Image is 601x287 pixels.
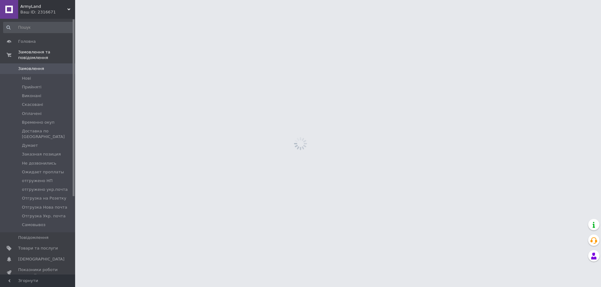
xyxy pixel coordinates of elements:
[20,4,67,9] span: ArmyLand
[22,111,42,116] span: Оплачені
[18,39,36,44] span: Головна
[18,256,64,262] span: [DEMOGRAPHIC_DATA]
[22,222,45,228] span: Самовывоз
[22,187,68,192] span: отгружено укр.почта
[22,151,61,157] span: Заказная позиция
[22,169,64,175] span: Ожидает проплаты
[18,267,58,278] span: Показники роботи компанії
[22,93,41,99] span: Виконані
[18,245,58,251] span: Товари та послуги
[22,128,73,140] span: Доставка по [GEOGRAPHIC_DATA]
[20,9,75,15] div: Ваш ID: 2316671
[22,143,38,148] span: Думает
[22,195,66,201] span: Отгрузка на Розетку
[22,102,43,107] span: Скасовані
[22,120,54,125] span: Временно окуп
[18,235,49,240] span: Повідомлення
[22,84,41,90] span: Прийняті
[18,49,75,61] span: Замовлення та повідомлення
[3,22,74,33] input: Пошук
[18,66,44,72] span: Замовлення
[22,213,65,219] span: Отгрузка Укр. почта
[22,205,67,210] span: Отгрузка Нова почта
[22,178,53,184] span: отгружено НП
[22,161,56,166] span: Не дозвонились
[22,76,31,81] span: Нові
